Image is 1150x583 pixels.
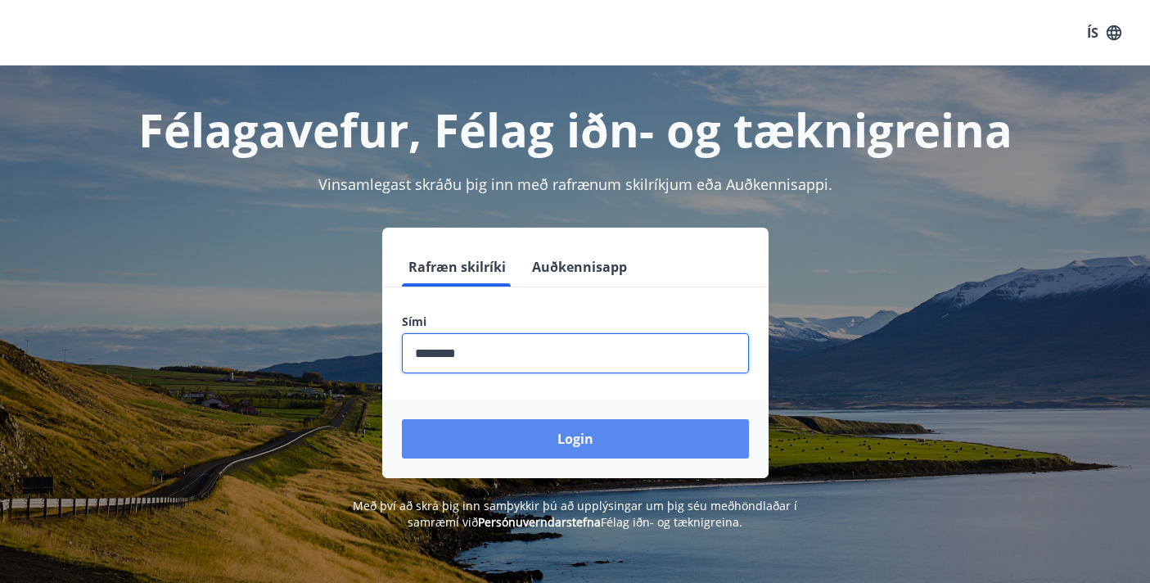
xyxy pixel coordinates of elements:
label: Sími [402,314,749,330]
span: Vinsamlegast skráðu þig inn með rafrænum skilríkjum eða Auðkennisappi. [318,174,832,194]
span: Með því að skrá þig inn samþykkir þú að upplýsingar um þig séu meðhöndlaðar í samræmi við Félag i... [353,498,797,530]
h1: Félagavefur, Félag iðn- og tæknigreina [20,98,1130,160]
a: Persónuverndarstefna [478,514,601,530]
button: Login [402,419,749,459]
button: ÍS [1078,18,1130,47]
button: Rafræn skilríki [402,247,512,287]
button: Auðkennisapp [525,247,634,287]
